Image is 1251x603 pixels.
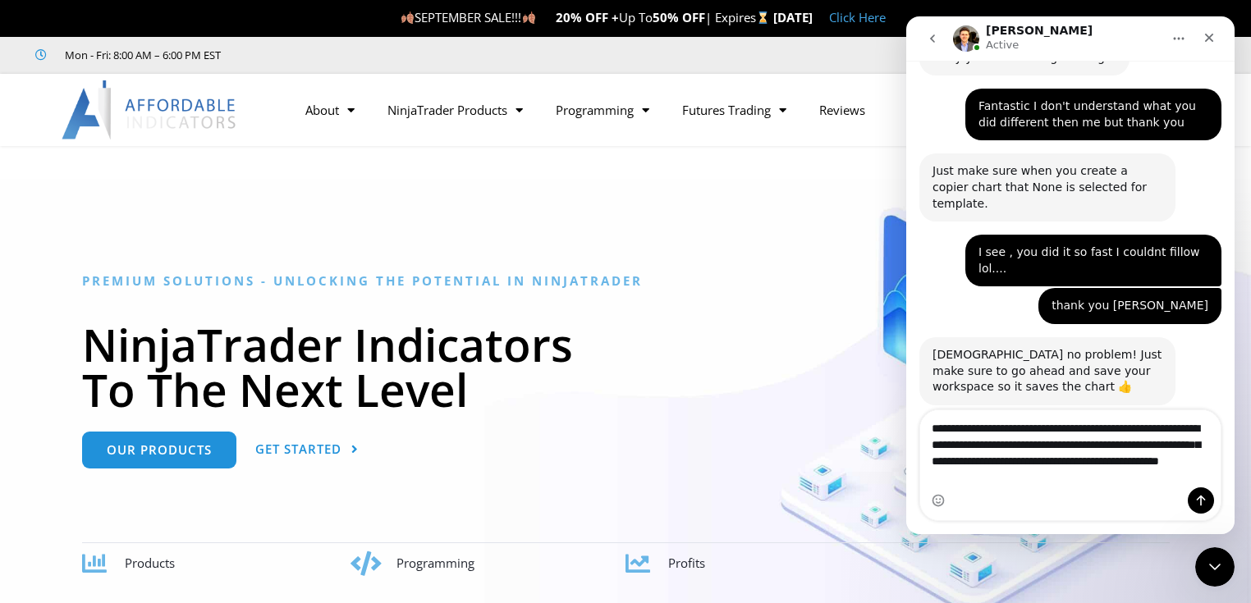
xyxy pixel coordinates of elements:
[829,9,886,25] a: Click Here
[61,45,221,65] span: Mon - Fri: 8:00 AM – 6:00 PM EST
[803,91,882,129] a: Reviews
[125,555,175,571] span: Products
[255,432,359,468] a: Get Started
[371,91,539,129] a: NinjaTrader Products
[82,432,236,468] a: Our Products
[666,91,803,129] a: Futures Trading
[396,555,474,571] span: Programming
[401,9,772,25] span: SEPTEMBER SALE!!! Up To | Expires
[906,16,1235,534] iframe: Intercom live chat
[757,11,769,24] img: ⌛
[773,9,813,25] strong: [DATE]
[653,9,705,25] strong: 50% OFF
[107,444,212,456] span: Our Products
[401,11,414,24] img: 🍂
[289,91,969,129] nav: Menu
[62,80,238,139] img: LogoAI | Affordable Indicators – NinjaTrader
[1195,547,1235,587] iframe: Intercom live chat
[255,443,341,455] span: Get Started
[523,11,535,24] img: 🍂
[289,91,371,129] a: About
[82,273,1170,289] h6: Premium Solutions - Unlocking the Potential in NinjaTrader
[82,322,1170,412] h1: NinjaTrader Indicators To The Next Level
[539,91,666,129] a: Programming
[556,9,619,25] strong: 20% OFF +
[244,47,490,63] iframe: Customer reviews powered by Trustpilot
[668,555,705,571] span: Profits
